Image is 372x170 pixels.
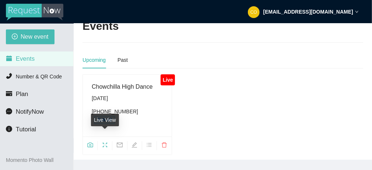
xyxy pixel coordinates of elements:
span: message [6,108,12,114]
span: fullscreen [98,142,112,150]
div: Live View [91,114,119,126]
span: calendar [6,55,12,61]
img: 80ccb84ea51d40aec798d9c2fdf281a2 [248,6,260,18]
span: delete [157,142,172,150]
span: credit-card [6,91,12,97]
div: Chowchilla High Dance [92,82,163,91]
button: plus-circleNew event [6,29,55,44]
span: down [355,10,359,14]
span: phone [6,73,12,79]
h2: Events [83,19,119,34]
span: info-circle [6,126,12,132]
div: [PHONE_NUMBER] [92,107,163,124]
span: Events [16,55,35,62]
div: Live [161,74,175,85]
span: mail [112,142,127,150]
span: Plan [16,91,28,98]
span: New event [21,32,49,41]
span: Tutorial [16,126,36,133]
strong: [EMAIL_ADDRESS][DOMAIN_NAME] [263,9,353,15]
span: camera [83,142,97,150]
img: RequestNow [6,4,63,21]
span: edit [127,142,142,150]
span: bars [142,142,157,150]
div: Past [117,56,128,64]
span: Number & QR Code [16,74,62,79]
div: Upcoming [83,56,106,64]
span: NotifyNow [16,108,44,115]
span: plus-circle [12,33,18,40]
div: [DATE] [92,94,163,102]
